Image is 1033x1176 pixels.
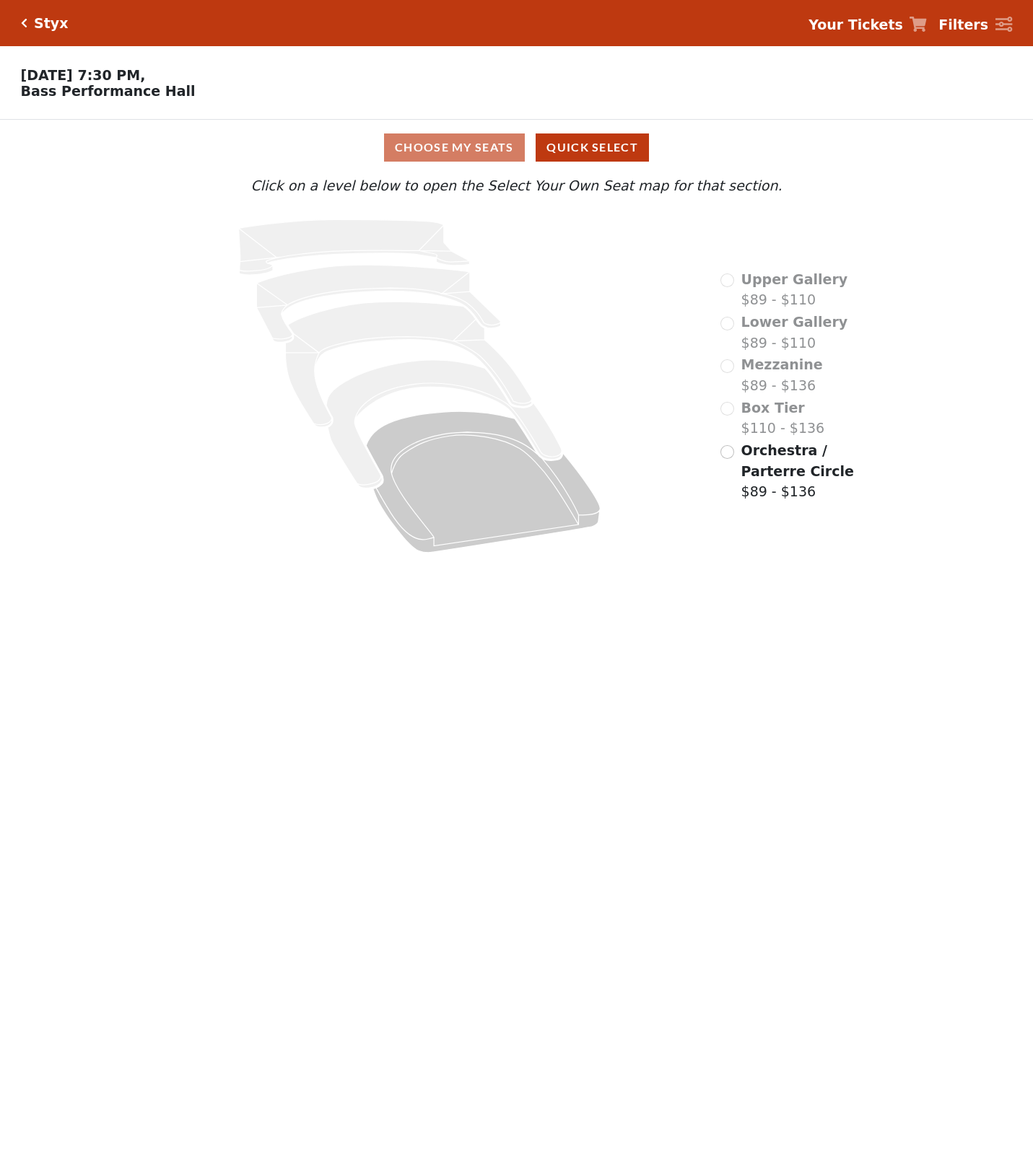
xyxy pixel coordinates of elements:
button: Quick Select [536,133,649,162]
p: Click on a level below to open the Select Your Own Seat map for that section. [139,175,894,196]
label: $110 - $136 [741,398,825,439]
span: Upper Gallery [741,271,848,287]
span: Mezzanine [741,356,823,372]
path: Lower Gallery - Seats Available: 0 [257,265,501,342]
label: $89 - $136 [741,440,894,502]
a: Click here to go back to filters [21,18,27,28]
label: $89 - $110 [741,269,848,310]
a: Your Tickets [808,14,927,35]
span: Orchestra / Parterre Circle [741,442,854,479]
h5: Styx [34,15,68,32]
path: Orchestra / Parterre Circle - Seats Available: 255 [367,412,601,553]
label: $89 - $110 [741,312,848,353]
span: Box Tier [741,400,805,416]
strong: Filters [938,17,988,32]
label: $89 - $136 [741,354,823,395]
strong: Your Tickets [808,17,903,32]
span: Lower Gallery [741,314,848,330]
path: Upper Gallery - Seats Available: 0 [239,219,470,275]
a: Filters [938,14,1012,35]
